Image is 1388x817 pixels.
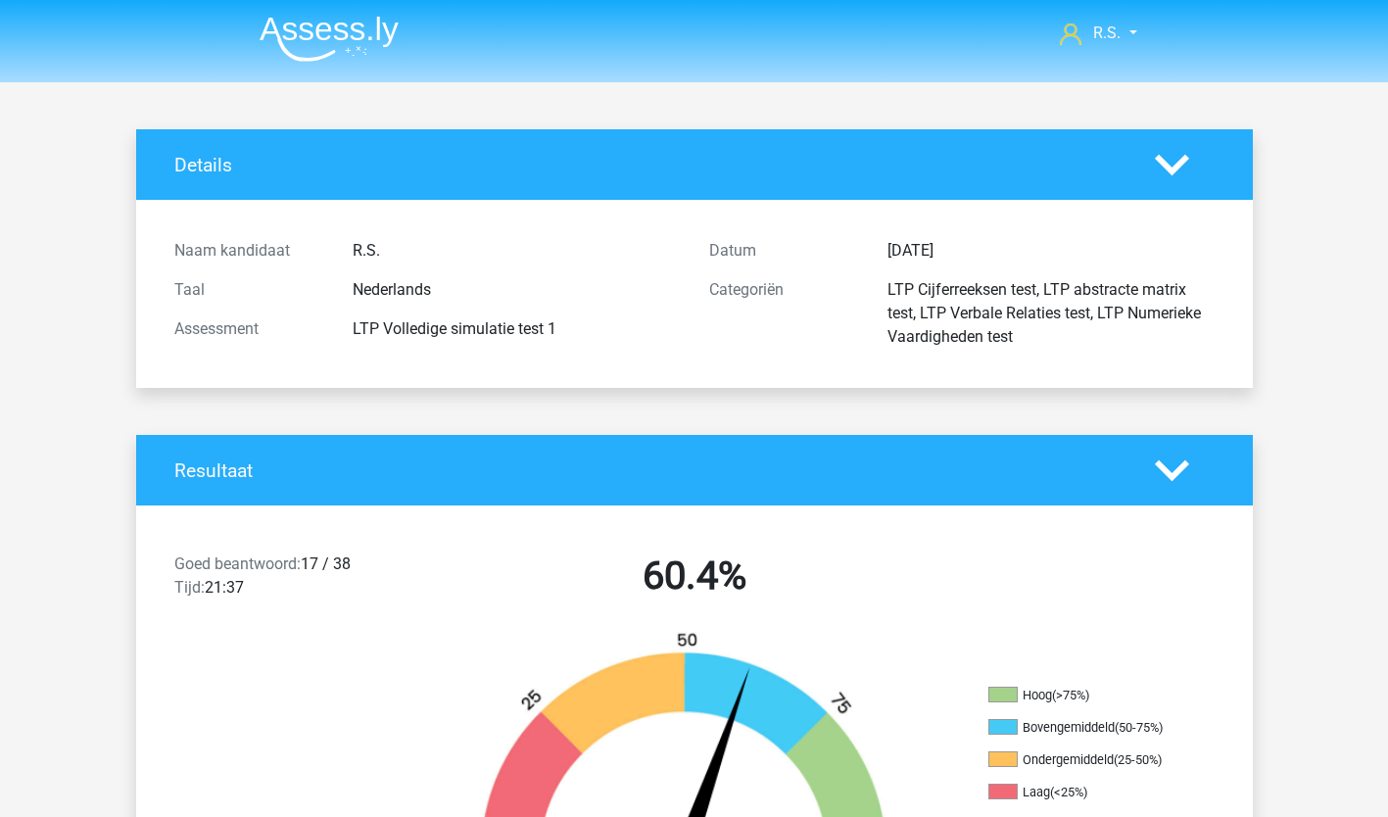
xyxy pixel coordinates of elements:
[1052,22,1144,45] a: R.S.
[160,239,338,263] div: Naam kandidaat
[988,751,1184,769] li: Ondergemiddeld
[988,719,1184,737] li: Bovengemiddeld
[694,239,873,263] div: Datum
[442,553,947,600] h2: 60.4%
[1093,24,1121,42] span: R.S.
[873,278,1229,349] div: LTP Cijferreeksen test, LTP abstracte matrix test, LTP Verbale Relaties test, LTP Numerieke Vaard...
[160,317,338,341] div: Assessment
[1115,720,1163,735] div: (50-75%)
[338,278,694,302] div: Nederlands
[694,278,873,349] div: Categoriën
[988,784,1184,801] li: Laag
[160,278,338,302] div: Taal
[174,554,301,573] span: Goed beantwoord:
[174,578,205,597] span: Tijd:
[160,553,427,607] div: 17 / 38 21:37
[260,16,399,62] img: Assessly
[873,239,1229,263] div: [DATE]
[174,154,1125,176] h4: Details
[338,317,694,341] div: LTP Volledige simulatie test 1
[1052,688,1089,702] div: (>75%)
[338,239,694,263] div: R.S.
[988,687,1184,704] li: Hoog
[1114,752,1162,767] div: (25-50%)
[174,459,1125,482] h4: Resultaat
[1050,785,1087,799] div: (<25%)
